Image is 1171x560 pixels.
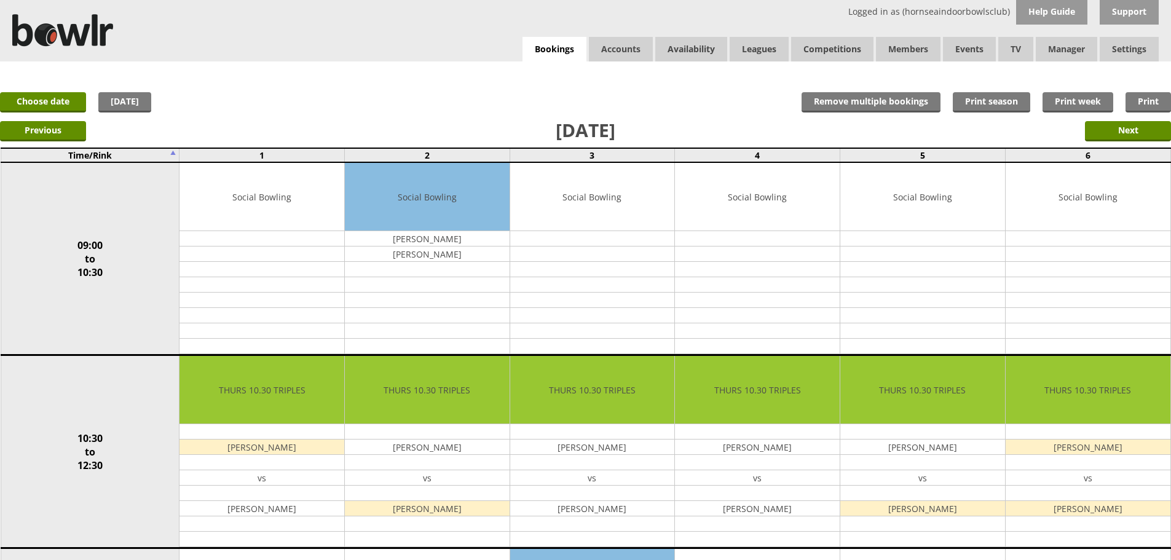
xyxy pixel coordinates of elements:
[840,440,1005,455] td: [PERSON_NAME]
[510,440,675,455] td: [PERSON_NAME]
[791,37,873,61] a: Competitions
[840,470,1005,486] td: vs
[179,163,344,231] td: Social Bowling
[510,470,675,486] td: vs
[1,355,179,548] td: 10:30 to 12:30
[344,148,510,162] td: 2
[345,440,510,455] td: [PERSON_NAME]
[675,440,840,455] td: [PERSON_NAME]
[998,37,1033,61] span: TV
[1126,92,1171,112] a: Print
[510,501,675,516] td: [PERSON_NAME]
[179,470,344,486] td: vs
[345,470,510,486] td: vs
[345,246,510,262] td: [PERSON_NAME]
[345,501,510,516] td: [PERSON_NAME]
[510,356,675,424] td: THURS 10.30 TRIPLES
[589,37,653,61] span: Accounts
[179,148,345,162] td: 1
[510,163,675,231] td: Social Bowling
[1036,37,1097,61] span: Manager
[876,37,940,61] span: Members
[655,37,727,61] a: Availability
[1005,148,1170,162] td: 6
[1006,356,1170,424] td: THURS 10.30 TRIPLES
[1,162,179,355] td: 09:00 to 10:30
[179,440,344,455] td: [PERSON_NAME]
[1006,501,1170,516] td: [PERSON_NAME]
[943,37,996,61] a: Events
[1043,92,1113,112] a: Print week
[953,92,1030,112] a: Print season
[730,37,789,61] a: Leagues
[522,37,586,62] a: Bookings
[675,501,840,516] td: [PERSON_NAME]
[1085,121,1171,141] input: Next
[1006,163,1170,231] td: Social Bowling
[345,163,510,231] td: Social Bowling
[345,356,510,424] td: THURS 10.30 TRIPLES
[802,92,940,112] input: Remove multiple bookings
[179,356,344,424] td: THURS 10.30 TRIPLES
[840,356,1005,424] td: THURS 10.30 TRIPLES
[840,148,1006,162] td: 5
[1006,440,1170,455] td: [PERSON_NAME]
[1100,37,1159,61] span: Settings
[840,501,1005,516] td: [PERSON_NAME]
[510,148,675,162] td: 3
[98,92,151,112] a: [DATE]
[675,356,840,424] td: THURS 10.30 TRIPLES
[675,163,840,231] td: Social Bowling
[675,148,840,162] td: 4
[1006,470,1170,486] td: vs
[840,163,1005,231] td: Social Bowling
[345,231,510,246] td: [PERSON_NAME]
[179,501,344,516] td: [PERSON_NAME]
[675,470,840,486] td: vs
[1,148,179,162] td: Time/Rink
